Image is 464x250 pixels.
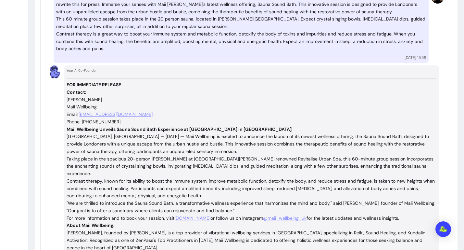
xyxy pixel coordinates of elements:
[67,126,292,132] strong: Maii Wellbeing Unveils Sauna Sound Bath Experience at [GEOGRAPHIC_DATA] in [GEOGRAPHIC_DATA]
[67,200,436,215] p: "We are thrilled to introduce the Sauna Sound Bath, a transformative wellness experience that har...
[67,89,436,126] p: [PERSON_NAME] Maii Wellbeing Email: Phone: [PHONE_NUMBER]
[79,111,153,118] a: [EMAIL_ADDRESS][DOMAIN_NAME]
[263,215,307,222] a: @maii_wellbeing_uk
[67,82,121,88] strong: FOR IMMEDIATE RELEASE
[67,133,436,155] p: [GEOGRAPHIC_DATA], [GEOGRAPHIC_DATA] — [DATE] — Maii Wellbeing is excited to announce the launch ...
[174,215,210,222] a: [DOMAIN_NAME]
[435,221,451,237] div: Open Intercom Messenger
[56,1,426,16] p: rewrite this for press. Immerse your senses with Maii [PERSON_NAME]’s latest wellness offering, S...
[405,55,426,60] p: [DATE] 15:58
[56,15,426,30] p: This 60 minute group session takes place in the 20 person sauna, located in [PERSON_NAME][GEOGRAP...
[67,215,436,222] p: For more information and to book your session, visit or follow us on Instagram for the latest upd...
[56,30,426,52] p: Contrast therapy is a great way to boost your immune system and metabolic function, detoxify the ...
[67,222,115,228] strong: About Maii Wellbeing:
[67,177,436,200] p: Contrast therapy, known for its ability to boost the immune system, improve metabolic function, d...
[48,65,61,78] img: AI Co-Founder avatar
[67,89,86,95] strong: Contact:
[67,68,436,73] p: Your AI Co-Founder
[67,155,436,177] p: Taking place in the spacious 20-person [PERSON_NAME] at [GEOGRAPHIC_DATA][PERSON_NAME] renowned R...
